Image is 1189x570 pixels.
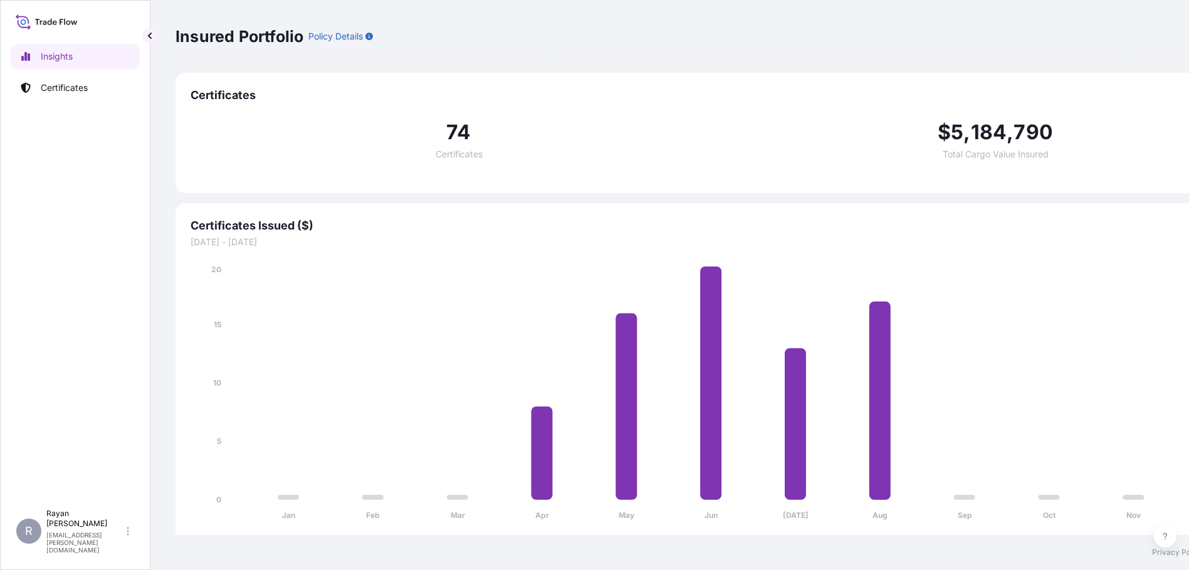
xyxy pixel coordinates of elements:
span: $ [938,122,951,142]
a: Certificates [11,75,140,100]
tspan: Nov [1126,510,1141,520]
tspan: Feb [366,510,380,520]
tspan: May [619,510,635,520]
span: , [1007,122,1014,142]
tspan: Apr [535,510,549,520]
tspan: 20 [211,265,221,274]
span: 790 [1014,122,1053,142]
span: 74 [446,122,471,142]
p: Certificates [41,82,88,94]
tspan: Aug [872,510,888,520]
span: Certificates [436,150,483,159]
p: Insured Portfolio [175,26,303,46]
tspan: 0 [216,495,221,504]
span: Total Cargo Value Insured [943,150,1049,159]
p: Policy Details [308,30,363,43]
span: R [25,525,33,537]
tspan: 5 [217,436,221,446]
tspan: Mar [451,510,465,520]
a: Insights [11,44,140,69]
span: 184 [971,122,1007,142]
tspan: Jan [282,510,295,520]
tspan: Jun [704,510,718,520]
tspan: 10 [213,378,221,388]
p: Rayan [PERSON_NAME] [46,509,124,529]
tspan: 15 [214,320,221,329]
p: [EMAIL_ADDRESS][PERSON_NAME][DOMAIN_NAME] [46,531,124,554]
p: Insights [41,50,73,63]
tspan: Oct [1043,510,1056,520]
tspan: [DATE] [783,510,809,520]
tspan: Sep [958,510,972,520]
span: , [963,122,970,142]
span: 5 [951,122,963,142]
